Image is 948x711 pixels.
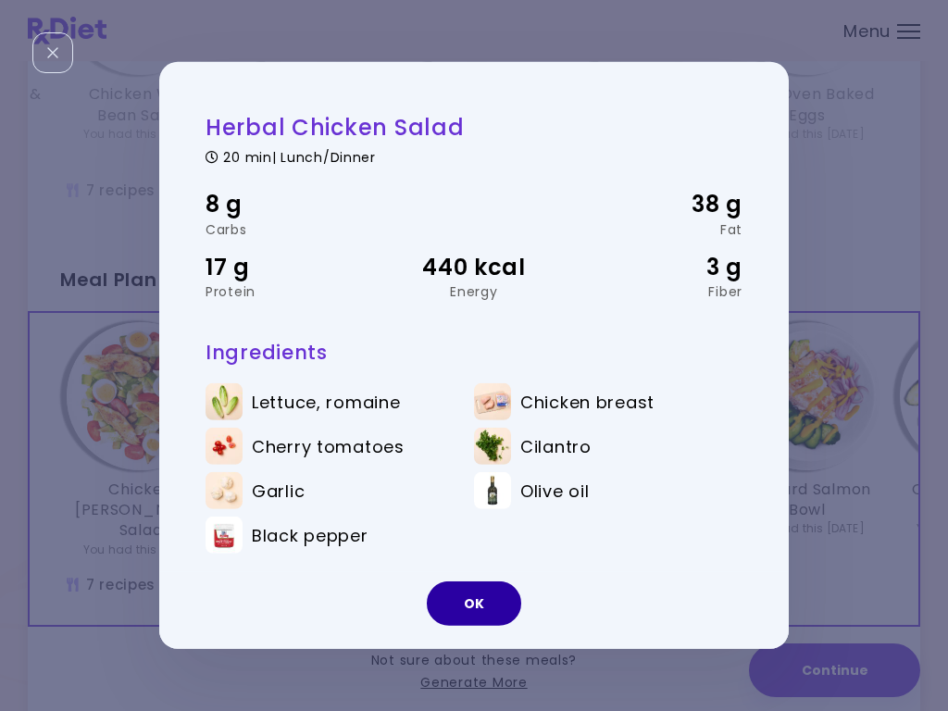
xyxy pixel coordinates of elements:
div: Fiber [564,285,742,298]
div: Protein [206,285,384,298]
span: Cherry tomatoes [252,436,405,456]
div: 3 g [564,249,742,284]
span: Chicken breast [520,392,655,412]
div: Energy [384,285,563,298]
div: 38 g [564,187,742,222]
div: 440 kcal [384,249,563,284]
div: Fat [564,222,742,235]
div: 20 min | Lunch/Dinner [206,146,742,164]
span: Olive oil [520,480,589,501]
div: 8 g [206,187,384,222]
div: Carbs [206,222,384,235]
span: Garlic [252,480,305,501]
span: Cilantro [520,436,592,456]
div: 17 g [206,249,384,284]
span: Black pepper [252,525,368,545]
h3: Ingredients [206,340,742,365]
div: Close [32,32,73,73]
button: OK [427,581,521,626]
h2: Herbal Chicken Salad [206,113,742,142]
span: Lettuce, romaine [252,392,401,412]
